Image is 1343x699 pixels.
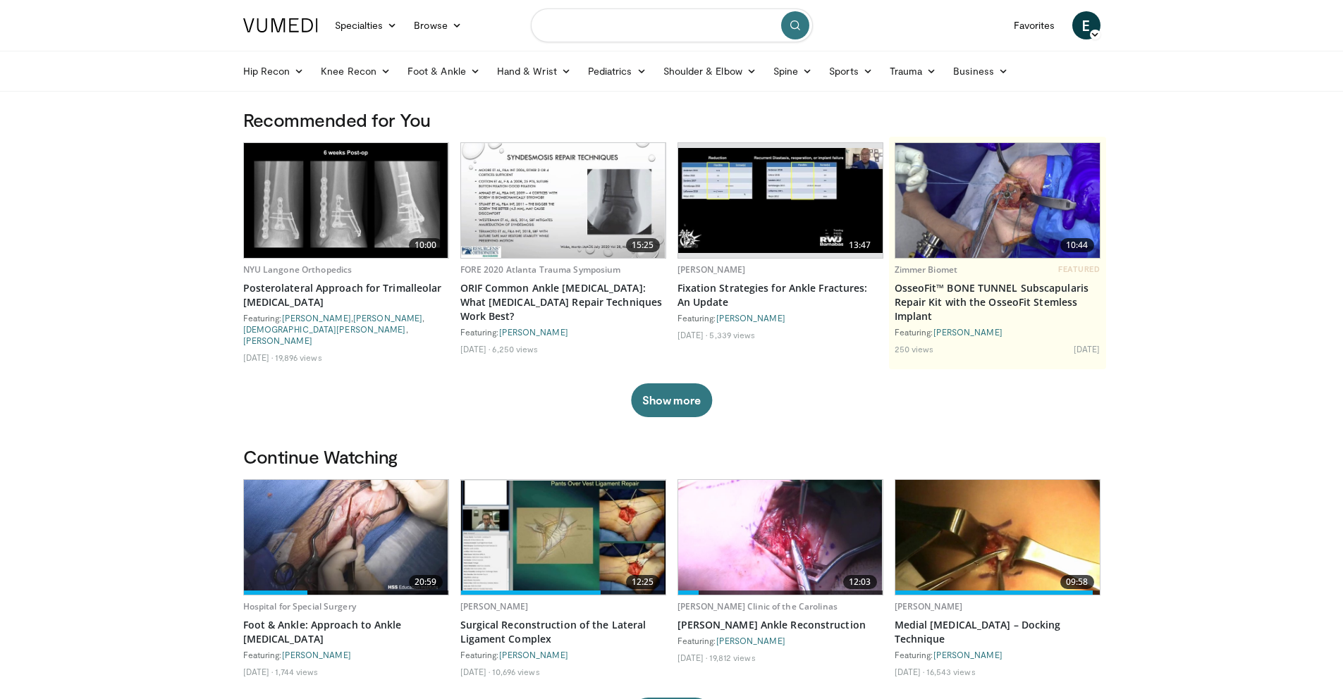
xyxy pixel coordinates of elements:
[709,652,755,663] li: 19,812 views
[626,238,660,252] span: 15:25
[843,575,877,589] span: 12:03
[461,480,666,595] a: 12:25
[895,281,1100,323] a: OsseoFit™ BONE TUNNEL Subscapularis Repair Kit with the OsseoFit Stemless Implant
[489,57,579,85] a: Hand & Wrist
[1074,343,1100,354] li: [DATE]
[461,143,666,258] img: afa0607f-695a-4d8c-99fc-03d3e1d2b946.620x360_q85_upscale.jpg
[677,618,883,632] a: [PERSON_NAME] Ankle Reconstruction
[243,18,318,32] img: VuMedi Logo
[275,352,321,363] li: 19,896 views
[1005,11,1064,39] a: Favorites
[353,313,422,323] a: [PERSON_NAME]
[1060,238,1094,252] span: 10:44
[677,600,838,612] a: [PERSON_NAME] Clinic of the Carolinas
[244,143,448,258] img: c0f63c0b-8f63-4604-9672-914854de11fa.jpeg.620x360_q85_upscale.jpg
[678,148,883,252] img: 2fcf8e0c-de2a-481d-9fcb-cf6993eccd22.620x360_q85_upscale.jpg
[1058,264,1100,274] span: FEATURED
[409,575,443,589] span: 20:59
[243,666,274,677] li: [DATE]
[461,481,666,594] img: FZUcRHgrY5h1eNdH4xMDoxOjByO_JhYE_1.620x360_q85_upscale.jpg
[895,326,1100,338] div: Featuring:
[460,649,666,660] div: Featuring:
[1072,11,1100,39] a: E
[243,352,274,363] li: [DATE]
[677,312,883,323] div: Featuring:
[326,11,406,39] a: Specialties
[765,57,821,85] a: Spine
[243,109,1100,131] h3: Recommended for You
[926,666,975,677] li: 16,543 views
[499,650,568,660] a: [PERSON_NAME]
[945,57,1017,85] a: Business
[244,480,448,595] img: b96871f0-b1fb-4fea-8d4a-767f35c326c2.620x360_q85_upscale.jpg
[460,343,491,354] li: [DATE]
[579,57,655,85] a: Pediatrics
[461,143,666,258] a: 15:25
[655,57,765,85] a: Shoulder & Elbow
[244,480,448,595] a: 20:59
[895,666,925,677] li: [DATE]
[895,649,1100,660] div: Featuring:
[716,313,785,323] a: [PERSON_NAME]
[243,445,1100,468] h3: Continue Watching
[678,480,883,595] img: feAgcbrvkPN5ynqH4xMDoxOjA4MTsiGN_1.620x360_q85_upscale.jpg
[499,327,568,337] a: [PERSON_NAME]
[460,326,666,338] div: Featuring:
[895,480,1100,595] img: 325571_0000_1.png.620x360_q85_upscale.jpg
[492,343,538,354] li: 6,250 views
[243,324,406,334] a: [DEMOGRAPHIC_DATA][PERSON_NAME]
[895,143,1100,258] img: 2f1af013-60dc-4d4f-a945-c3496bd90c6e.620x360_q85_upscale.jpg
[405,11,470,39] a: Browse
[282,650,351,660] a: [PERSON_NAME]
[460,264,621,276] a: FORE 2020 Atlanta Trauma Symposium
[895,343,934,354] li: 250 views
[821,57,881,85] a: Sports
[626,575,660,589] span: 12:25
[235,57,313,85] a: Hip Recon
[244,143,448,258] a: 10:00
[1060,575,1094,589] span: 09:58
[243,281,449,309] a: Posterolateral Approach for Trimalleolar [MEDICAL_DATA]
[492,666,539,677] li: 10,696 views
[895,143,1100,258] a: 10:44
[933,650,1002,660] a: [PERSON_NAME]
[895,600,963,612] a: [PERSON_NAME]
[243,618,449,646] a: Foot & Ankle: Approach to Ankle [MEDICAL_DATA]
[881,57,945,85] a: Trauma
[275,666,318,677] li: 1,744 views
[531,8,813,42] input: Search topics, interventions
[243,312,449,346] div: Featuring: , , ,
[243,600,356,612] a: Hospital for Special Surgery
[243,649,449,660] div: Featuring:
[399,57,489,85] a: Foot & Ankle
[843,238,877,252] span: 13:47
[716,636,785,645] a: [PERSON_NAME]
[312,57,399,85] a: Knee Recon
[677,635,883,646] div: Featuring:
[677,281,883,309] a: Fixation Strategies for Ankle Fractures: An Update
[895,480,1100,595] a: 09:58
[677,329,708,340] li: [DATE]
[678,143,883,258] a: 13:47
[460,600,529,612] a: [PERSON_NAME]
[243,264,352,276] a: NYU Langone Orthopedics
[677,652,708,663] li: [DATE]
[933,327,1002,337] a: [PERSON_NAME]
[709,329,755,340] li: 5,339 views
[678,480,883,595] a: 12:03
[895,618,1100,646] a: Medial [MEDICAL_DATA] – Docking Technique
[895,264,958,276] a: Zimmer Biomet
[409,238,443,252] span: 10:00
[243,335,312,345] a: [PERSON_NAME]
[631,383,712,417] button: Show more
[460,281,666,323] a: ORIF Common Ankle [MEDICAL_DATA]: What [MEDICAL_DATA] Repair Techniques Work Best?
[282,313,351,323] a: [PERSON_NAME]
[677,264,746,276] a: [PERSON_NAME]
[460,666,491,677] li: [DATE]
[460,618,666,646] a: Surgical Reconstruction of the Lateral Ligament Complex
